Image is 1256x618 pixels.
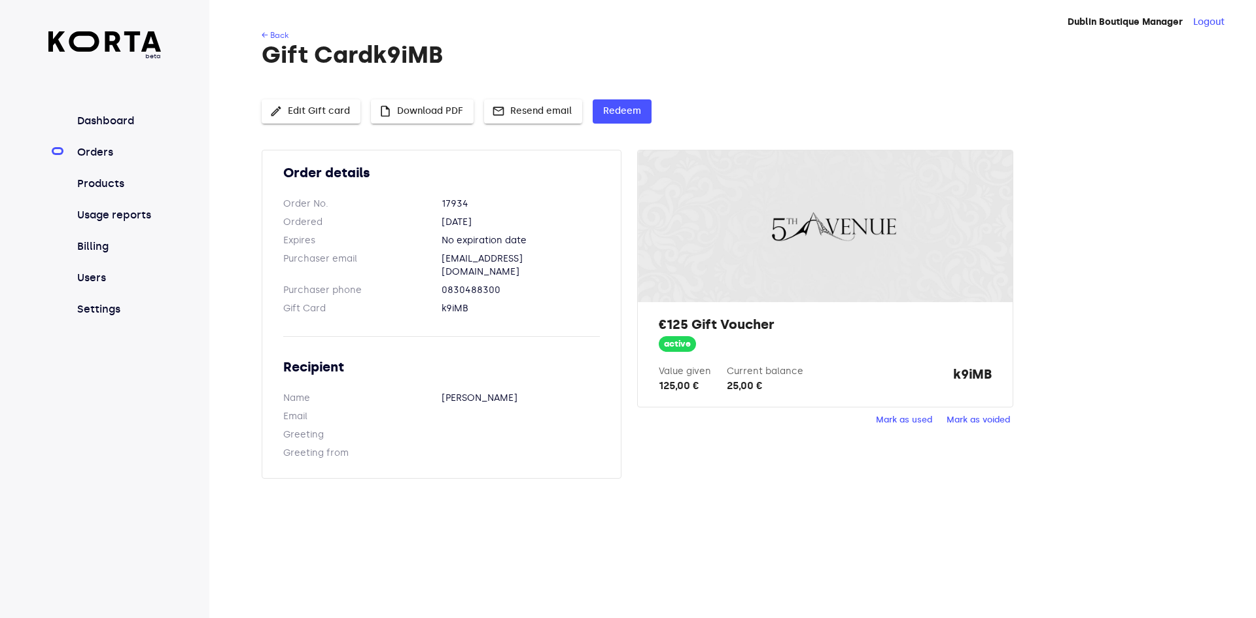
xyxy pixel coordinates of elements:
a: Users [75,270,162,286]
dt: Email [283,410,442,423]
button: Edit Gift card [262,99,360,124]
span: Mark as voided [947,413,1010,428]
button: Mark as used [873,410,935,430]
dt: Purchaser email [283,252,442,279]
a: Orders [75,145,162,160]
span: Edit Gift card [272,103,350,120]
a: Usage reports [75,207,162,223]
a: Billing [75,239,162,254]
dd: 0830488300 [442,284,600,297]
a: Dashboard [75,113,162,129]
h1: Gift Card k9iMB [262,42,1201,68]
h2: €125 Gift Voucher [659,315,991,334]
dt: Ordered [283,216,442,229]
dt: Expires [283,234,442,247]
button: Redeem [593,99,652,124]
span: mail [492,105,505,118]
label: Current balance [727,366,803,377]
a: ← Back [262,31,288,40]
dd: [DATE] [442,216,600,229]
label: Value given [659,366,711,377]
span: beta [48,52,162,61]
img: Korta [48,31,162,52]
span: insert_drive_file [379,105,392,118]
dd: 17934 [442,197,600,211]
h2: Order details [283,163,600,182]
span: Mark as used [876,413,932,428]
dt: Purchaser phone [283,284,442,297]
h2: Recipient [283,358,600,376]
dd: [PERSON_NAME] [442,392,600,405]
dd: [EMAIL_ADDRESS][DOMAIN_NAME] [442,252,600,279]
a: Edit Gift card [262,104,360,115]
span: Redeem [603,103,641,120]
dt: Greeting from [283,447,442,460]
dt: Order No. [283,197,442,211]
a: Settings [75,301,162,317]
dt: Name [283,392,442,405]
dd: k9iMB [442,302,600,315]
button: Logout [1193,16,1225,29]
span: active [659,338,696,351]
strong: k9iMB [953,365,992,394]
span: Resend email [495,103,572,120]
dt: Greeting [283,428,442,441]
span: Download PDF [381,103,463,120]
dd: No expiration date [442,234,600,247]
div: 25,00 € [727,378,803,394]
strong: Dublin Boutique Manager [1068,16,1183,27]
a: Products [75,176,162,192]
dt: Gift Card [283,302,442,315]
span: edit [270,105,283,118]
button: Resend email [484,99,582,124]
button: Download PDF [371,99,474,124]
a: beta [48,31,162,61]
div: 125,00 € [659,378,711,394]
button: Mark as voided [943,410,1013,430]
